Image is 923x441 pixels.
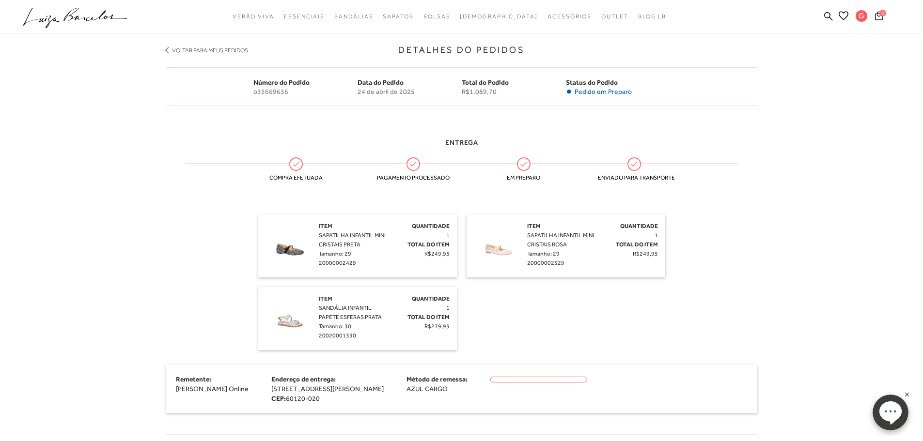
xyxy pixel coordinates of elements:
[548,8,592,26] a: categoryNavScreenReaderText
[286,395,320,402] span: 60120-020
[260,174,332,181] span: Compra efetuada
[271,385,384,393] span: [STREET_ADDRESS][PERSON_NAME]
[423,8,451,26] a: categoryNavScreenReaderText
[460,8,538,26] a: noSubCategoriesText
[548,13,592,20] span: Acessórios
[358,78,404,86] span: Data do Pedido
[319,295,332,302] span: Item
[233,13,274,20] span: Verão Viva
[474,222,522,270] img: SAPATILHA INFANTIL MINI CRISTAIS ROSA
[266,222,314,270] img: SAPATILHA INFANTIL MINI CRISTAIS PRETA
[490,377,587,382] a: Link Rastreio
[412,295,450,302] span: Quantidade
[638,13,666,20] span: BLOG LB
[527,259,564,266] span: 20000002529
[633,250,658,257] span: R$249,95
[266,294,314,343] img: SANDÁLIA INFANTIL PAPETE ESFERAS PRATA
[383,8,413,26] a: categoryNavScreenReaderText
[319,250,351,257] span: Tamanho: 29
[176,385,249,393] span: [PERSON_NAME] Online
[358,88,462,96] span: 24 de abril de 2025
[575,88,632,96] span: Pedido em Preparo
[527,250,560,257] span: Tamanho: 29
[601,13,628,20] span: Outlet
[319,304,382,320] span: SANDÁLIA INFANTIL PAPETE ESFERAS PRATA
[284,13,325,20] span: Essenciais
[872,11,886,24] button: 1
[424,323,450,330] span: R$279,95
[407,385,448,393] span: AZUL CARGO
[319,259,356,266] span: 20000002429
[383,13,413,20] span: Sapatos
[446,304,450,311] span: 1
[527,223,541,229] span: Item
[319,332,356,339] span: 20020001330
[601,8,628,26] a: categoryNavScreenReaderText
[319,223,332,229] span: Item
[176,375,211,383] span: Remetente:
[620,223,658,229] span: Quantidade
[446,232,450,239] span: 1
[334,13,373,20] span: Sandálias
[253,88,358,96] span: o35669636
[412,223,450,229] span: Quantidade
[233,8,274,26] a: categoryNavScreenReaderText
[407,314,450,320] span: Total do Item
[462,88,566,96] span: R$1.089,70
[460,13,538,20] span: [DEMOGRAPHIC_DATA]
[423,13,451,20] span: Bolsas
[566,78,618,86] span: Status do Pedido
[638,8,666,26] a: BLOG LB
[566,88,572,96] span: •
[172,47,248,54] a: Voltar para meus pedidos
[334,8,373,26] a: categoryNavScreenReaderText
[462,78,509,86] span: Total do Pedido
[879,10,886,16] span: 1
[319,232,386,248] span: SAPATILHA INFANTIL MINI CRISTAIS PRETA
[271,375,336,383] span: Endereço de entrega:
[424,250,450,257] span: R$249,95
[407,241,450,248] span: Total do Item
[851,10,872,25] button: G
[487,174,560,181] span: Em preparo
[166,44,757,57] h3: Detalhes do Pedidos
[616,241,658,248] span: Total do Item
[598,174,671,181] span: Enviado para transporte
[319,323,351,330] span: Tamanho: 30
[407,375,468,383] span: Método de remessa:
[655,232,658,239] span: 1
[445,138,478,146] span: Entrega
[271,395,286,402] strong: CEP:
[856,10,867,22] span: G
[284,8,325,26] a: categoryNavScreenReaderText
[527,232,594,248] span: SAPATILHA INFANTIL MINI CRISTAIS ROSA
[377,174,450,181] span: Pagamento processado
[253,78,310,86] span: Número do Pedido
